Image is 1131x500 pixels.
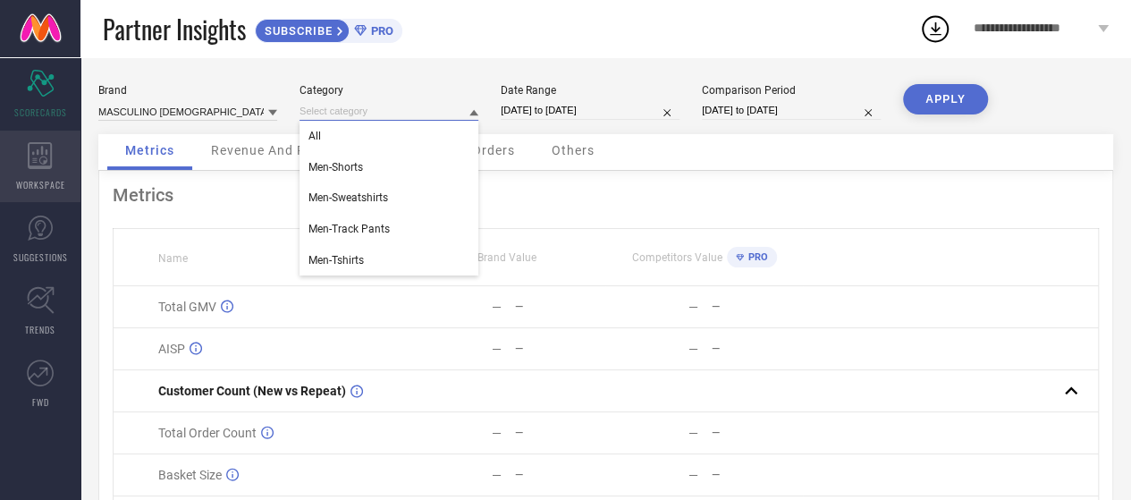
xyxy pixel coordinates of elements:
span: WORKSPACE [16,178,65,191]
span: SCORECARDS [14,106,67,119]
div: — [688,342,698,356]
span: SUBSCRIBE [256,24,337,38]
div: — [492,468,502,482]
span: Basket Size [158,468,222,482]
div: — [712,427,802,439]
span: SUGGESTIONS [13,250,68,264]
div: — [515,343,605,355]
span: Competitors Value [632,251,722,264]
div: — [515,427,605,439]
span: TRENDS [25,323,55,336]
div: — [492,342,502,356]
div: Date Range [501,84,679,97]
span: Name [158,252,188,265]
div: Category [300,84,478,97]
input: Select date range [501,101,679,120]
div: — [492,300,502,314]
span: All [308,130,321,142]
span: Partner Insights [103,11,246,47]
span: PRO [744,251,768,263]
div: — [515,469,605,481]
span: Total GMV [158,300,216,314]
div: Men-Tshirts [300,245,478,275]
span: Men-Tshirts [308,254,364,267]
input: Select category [300,102,478,121]
span: PRO [367,24,393,38]
input: Select comparison period [702,101,881,120]
div: Brand [98,84,277,97]
span: Metrics [125,143,174,157]
span: Others [552,143,595,157]
div: Men-Track Pants [300,214,478,244]
div: — [515,301,605,313]
div: Open download list [919,13,951,45]
span: Men-Shorts [308,161,363,174]
span: Total Order Count [158,426,257,440]
div: Men-Sweatshirts [300,182,478,213]
div: — [688,300,698,314]
span: Men-Track Pants [308,223,390,235]
span: AISP [158,342,185,356]
div: — [712,301,802,313]
span: Men-Sweatshirts [308,191,388,204]
div: — [688,426,698,440]
div: Metrics [113,184,1099,206]
span: Brand Value [477,251,536,264]
div: All [300,121,478,151]
div: — [688,468,698,482]
span: Revenue And Pricing [211,143,342,157]
div: — [712,469,802,481]
button: APPLY [903,84,988,114]
a: SUBSCRIBEPRO [255,14,402,43]
span: Customer Count (New vs Repeat) [158,384,346,398]
div: — [712,343,802,355]
div: Men-Shorts [300,152,478,182]
div: — [492,426,502,440]
div: Comparison Period [702,84,881,97]
span: FWD [32,395,49,409]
